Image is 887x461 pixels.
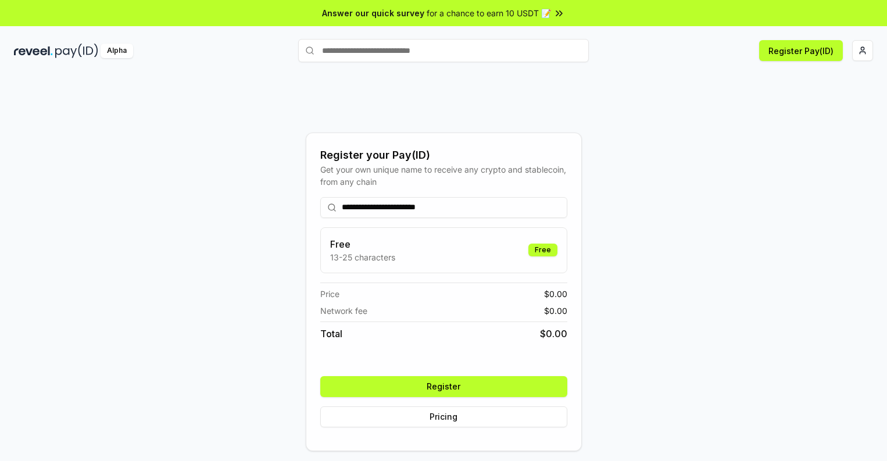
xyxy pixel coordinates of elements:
[544,305,567,317] span: $ 0.00
[330,237,395,251] h3: Free
[320,288,339,300] span: Price
[544,288,567,300] span: $ 0.00
[14,44,53,58] img: reveel_dark
[320,305,367,317] span: Network fee
[320,327,342,341] span: Total
[320,406,567,427] button: Pricing
[320,376,567,397] button: Register
[330,251,395,263] p: 13-25 characters
[540,327,567,341] span: $ 0.00
[320,147,567,163] div: Register your Pay(ID)
[759,40,843,61] button: Register Pay(ID)
[427,7,551,19] span: for a chance to earn 10 USDT 📝
[320,163,567,188] div: Get your own unique name to receive any crypto and stablecoin, from any chain
[55,44,98,58] img: pay_id
[101,44,133,58] div: Alpha
[528,244,557,256] div: Free
[322,7,424,19] span: Answer our quick survey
